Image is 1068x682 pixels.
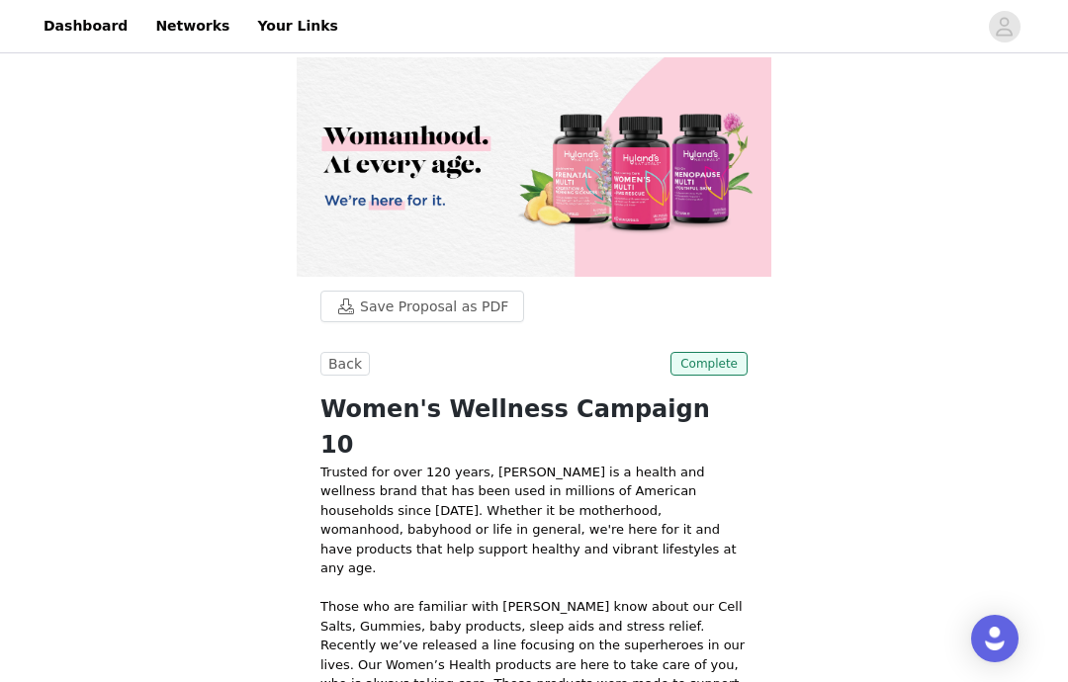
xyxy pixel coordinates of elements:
img: campaign image [297,57,771,277]
p: Trusted for over 120 years, [PERSON_NAME] is a health and wellness brand that has been used in mi... [320,463,748,578]
div: Open Intercom Messenger [971,615,1019,662]
a: Networks [143,4,241,48]
a: Dashboard [32,4,139,48]
a: Your Links [245,4,350,48]
span: Complete [670,352,748,376]
h1: Women's Wellness Campaign 10 [320,391,748,463]
button: Back [320,352,370,376]
button: Save Proposal as PDF [320,291,524,322]
div: avatar [995,11,1014,43]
